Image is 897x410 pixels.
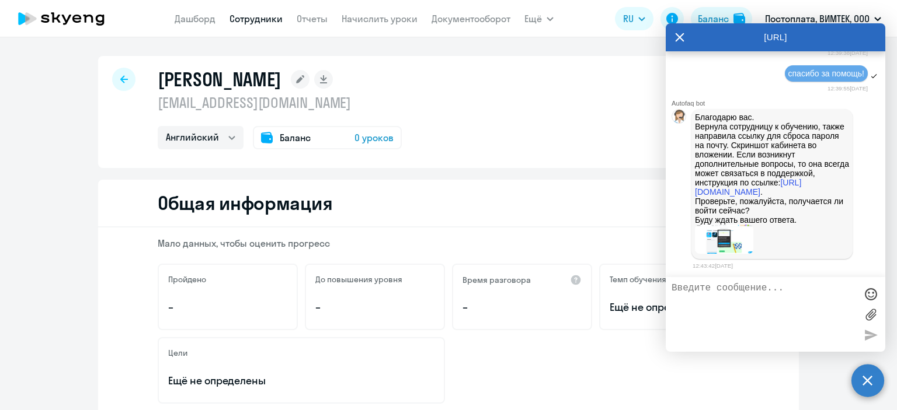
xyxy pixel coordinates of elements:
[693,262,733,269] time: 12:43:42[DATE]
[765,12,870,26] p: Постоплата, ВИМТЕК, ООО
[354,131,394,145] span: 0 уроков
[168,274,206,285] h5: Пройдено
[759,5,887,33] button: Постоплата, ВИМТЕК, ООО
[463,300,582,315] p: –
[862,306,879,323] label: Лимит 10 файлов
[432,13,510,24] a: Документооборот
[158,93,402,112] p: [EMAIL_ADDRESS][DOMAIN_NAME]
[788,69,864,78] span: спасибо за помощь!
[672,100,885,107] div: Autofaq bot
[695,225,753,254] img: 2025-09-18_12-40-47.png
[610,274,666,285] h5: Темп обучения
[610,300,729,315] span: Ещё не определён
[828,85,868,92] time: 12:39:55[DATE]
[733,13,745,24] img: balance
[463,275,531,285] h5: Время разговора
[695,178,801,197] a: [URL][DOMAIN_NAME]
[158,237,739,250] p: Мало данных, чтобы оценить прогресс
[828,50,868,56] time: 12:39:38[DATE]
[158,68,281,91] h1: [PERSON_NAME]
[158,191,332,215] h2: Общая информация
[623,12,634,26] span: RU
[695,113,849,225] p: Благодарю вас. Вернула сотрудницу к обучению, также направила ссылку для сброса пароля на почту. ...
[315,300,434,315] p: –
[672,110,687,127] img: bot avatar
[175,13,215,24] a: Дашборд
[297,13,328,24] a: Отчеты
[230,13,283,24] a: Сотрудники
[524,12,542,26] span: Ещё
[524,7,554,30] button: Ещё
[280,131,311,145] span: Баланс
[168,348,187,358] h5: Цели
[168,373,434,388] p: Ещё не определены
[315,274,402,285] h5: До повышения уровня
[691,7,752,30] button: Балансbalance
[615,7,653,30] button: RU
[698,12,729,26] div: Баланс
[342,13,418,24] a: Начислить уроки
[168,300,287,315] p: –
